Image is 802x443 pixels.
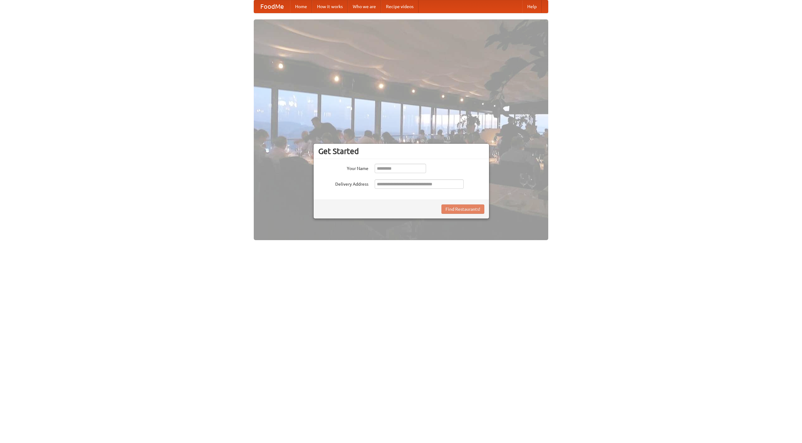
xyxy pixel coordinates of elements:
button: Find Restaurants! [441,204,484,214]
a: Recipe videos [381,0,419,13]
a: FoodMe [254,0,290,13]
label: Your Name [318,164,368,172]
a: How it works [312,0,348,13]
a: Help [522,0,542,13]
a: Who we are [348,0,381,13]
h3: Get Started [318,147,484,156]
label: Delivery Address [318,179,368,187]
a: Home [290,0,312,13]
